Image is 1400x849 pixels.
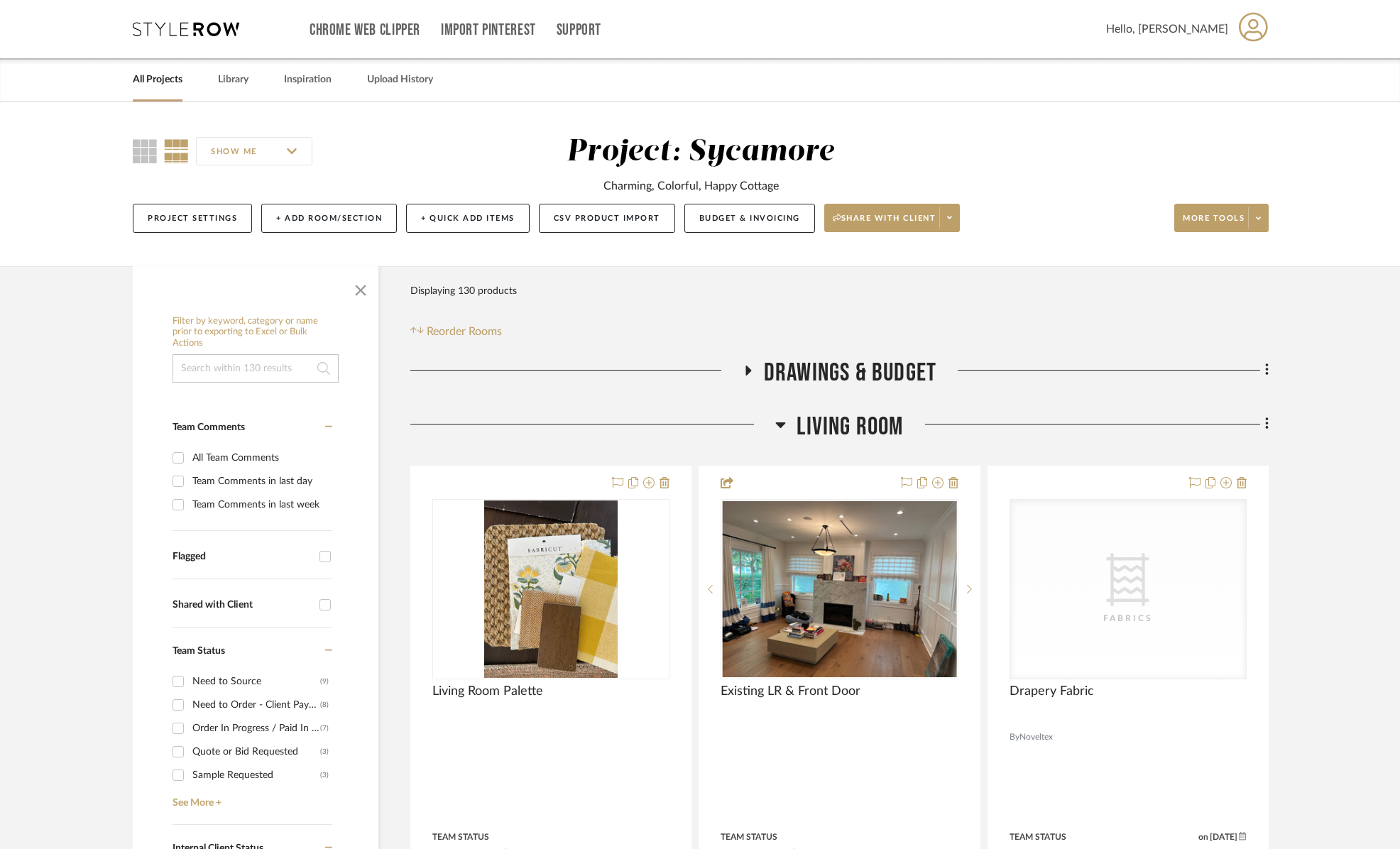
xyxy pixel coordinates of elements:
div: Flagged [173,551,312,563]
div: Displaying 130 products [410,277,517,305]
span: Living Room [797,412,903,442]
a: Chrome Web Clipper [310,24,420,36]
span: [DATE] [1208,832,1239,842]
span: Share with client [833,213,936,234]
div: (9) [320,670,329,693]
div: Quote or Bid Requested [192,740,320,763]
div: Team Status [721,831,777,843]
div: All Team Comments [192,447,329,469]
div: (7) [320,717,329,740]
span: Drawings & Budget [764,358,936,388]
div: 0 [721,500,957,679]
img: Existing LR & Front Door [722,501,956,677]
span: Noveltex [1019,730,1053,744]
a: See More + [169,787,332,809]
a: Support [557,24,601,36]
a: Upload History [367,70,433,89]
button: More tools [1174,204,1269,232]
div: (8) [320,694,329,716]
button: Reorder Rooms [410,323,502,340]
span: Team Status [173,646,225,656]
span: Hello, [PERSON_NAME] [1106,21,1228,38]
h6: Filter by keyword, category or name prior to exporting to Excel or Bulk Actions [173,316,339,349]
button: Budget & Invoicing [684,204,815,233]
span: Reorder Rooms [427,323,502,340]
a: Import Pinterest [441,24,536,36]
button: Close [346,273,375,302]
div: Need to Order - Client Payment Received [192,694,320,716]
a: Library [218,70,248,89]
div: Need to Source [192,670,320,693]
span: By [1010,730,1019,744]
span: Drapery Fabric [1010,684,1094,699]
button: + Add Room/Section [261,204,397,233]
div: (3) [320,740,329,763]
div: Charming, Colorful, Happy Cottage [603,177,779,195]
div: Team Comments in last week [192,493,329,516]
div: Team Comments in last day [192,470,329,493]
div: (3) [320,764,329,787]
div: 0 [433,500,669,679]
button: + Quick Add Items [406,204,530,233]
span: Team Comments [173,422,245,432]
div: Team Status [1010,831,1066,843]
div: Sample Requested [192,764,320,787]
div: Team Status [432,831,489,843]
button: Project Settings [133,204,252,233]
a: All Projects [133,70,182,89]
span: Living Room Palette [432,684,543,699]
div: Fabrics [1057,611,1199,625]
button: CSV Product Import [539,204,675,233]
input: Search within 130 results [173,354,339,383]
div: Order In Progress / Paid In Full w/ Freight, No Balance due [192,717,320,740]
span: More tools [1183,213,1245,234]
span: on [1198,833,1208,841]
button: Share with client [824,204,961,232]
img: Living Room Palette [484,500,618,678]
div: Shared with Client [173,599,312,611]
span: Existing LR & Front Door [721,684,860,699]
a: Inspiration [284,70,332,89]
div: Project: Sycamore [567,137,834,167]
